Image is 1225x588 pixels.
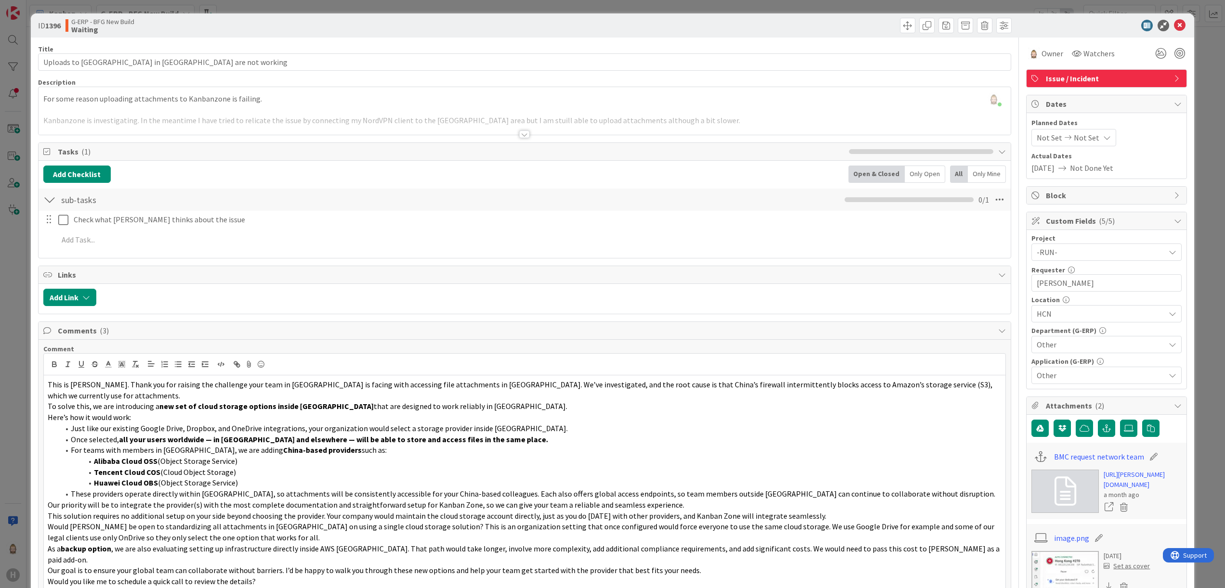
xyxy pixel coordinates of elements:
[38,45,53,53] label: Title
[283,445,362,455] strong: China-based providers
[978,194,989,205] span: 0 / 1
[905,166,945,183] div: Only Open
[1046,400,1169,411] span: Attachments
[1028,48,1040,59] img: Rv
[71,489,995,499] span: These providers operate directly within [GEOGRAPHIC_DATA], so attachments will be consistently ac...
[38,53,1012,71] input: type card name here...
[1104,490,1182,500] div: a month ago
[1104,501,1114,513] a: Open
[1104,470,1182,490] a: [URL][PERSON_NAME][DOMAIN_NAME]
[1046,98,1169,110] span: Dates
[20,1,44,13] span: Support
[1046,190,1169,201] span: Block
[1031,358,1182,365] div: Application (G-ERP)
[1104,551,1150,561] div: [DATE]
[1083,48,1115,59] span: Watchers
[1037,132,1062,143] span: Not Set
[48,511,826,521] span: This solution requires no additional setup on your side beyond choosing the provider. Your compan...
[48,412,131,422] span: Here’s how it would work:
[1046,73,1169,84] span: Issue / Incident
[45,21,61,30] b: 1396
[1054,532,1089,544] a: image.png
[71,445,283,455] span: For teams with members in [GEOGRAPHIC_DATA], we are adding
[100,326,109,335] span: ( 3 )
[1037,370,1165,381] span: Other
[38,78,76,87] span: Description
[160,467,236,477] span: (Cloud Object Storage)
[48,380,994,400] span: This is [PERSON_NAME]. Thank you for raising the challenge your team in [GEOGRAPHIC_DATA] is faci...
[1031,327,1182,334] div: Department (G-ERP)
[1070,162,1113,174] span: Not Done Yet
[48,565,701,575] span: Our goal is to ensure your global team can collaborate without barriers. I’d be happy to walk you...
[61,544,111,553] strong: backup option
[987,92,1001,105] img: LaT3y7r22MuEzJAq8SoXmSHa1xSW2awU.png
[1031,118,1182,128] span: Planned Dates
[362,445,387,455] span: such as:
[1099,216,1115,226] span: ( 5/5 )
[159,401,374,411] strong: new set of cloud storage options inside [GEOGRAPHIC_DATA]
[58,325,994,336] span: Comments
[119,435,548,444] strong: all your users worldwide — in [GEOGRAPHIC_DATA] and elsewhere — will be able to store and access ...
[1031,151,1182,161] span: Actual Dates
[71,18,134,26] span: G-ERP - BFG New Build
[158,478,238,487] span: (Object Storage Service)
[74,214,1004,225] p: Check what [PERSON_NAME] thinks about the issue
[71,423,568,433] span: Just like our existing Google Drive, Dropbox, and OneDrive integrations, your organization would ...
[1074,132,1099,143] span: Not Set
[48,544,61,553] span: As a
[94,478,158,487] strong: Huawei Cloud OBS
[48,576,256,586] span: Would you like me to schedule a quick call to review the details?
[38,20,61,31] span: ID
[968,166,1006,183] div: Only Mine
[1037,308,1165,320] span: HCN
[1031,235,1182,242] div: Project
[1037,339,1165,350] span: Other
[58,146,845,157] span: Tasks
[374,401,567,411] span: that are designed to work reliably in [GEOGRAPHIC_DATA].
[71,435,119,444] span: Once selected,
[950,166,968,183] div: All
[43,93,1006,104] p: For some reason uploading attachments to Kanbanzone is failing.
[1031,296,1182,303] div: Location
[71,26,134,33] b: Waiting
[43,289,96,306] button: Add Link
[1104,561,1150,571] div: Set as cover
[48,522,996,542] span: Would [PERSON_NAME] be open to standardizing all attachments in [GEOGRAPHIC_DATA] on using a sing...
[48,544,1001,564] span: , we are also evaluating setting up infrastructure directly inside AWS [GEOGRAPHIC_DATA]. That pa...
[1031,266,1065,274] label: Requester
[1037,245,1160,259] span: -RUN-
[1046,215,1169,227] span: Custom Fields
[94,467,160,477] strong: Tencent Cloud COS
[1095,401,1104,410] span: ( 2 )
[48,500,684,510] span: Our priority will be to integrate the provider(s) with the most complete documentation and straig...
[848,166,905,183] div: Open & Closed
[157,456,237,466] span: (Object Storage Service)
[48,401,159,411] span: To solve this, we are introducing a
[1042,48,1063,59] span: Owner
[1031,162,1055,174] span: [DATE]
[43,166,111,183] button: Add Checklist
[58,269,994,281] span: Links
[43,345,74,353] span: Comment
[58,191,274,208] input: Add Checklist...
[94,456,157,466] strong: Alibaba Cloud OSS
[81,147,91,156] span: ( 1 )
[1054,451,1144,462] a: BMC request network team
